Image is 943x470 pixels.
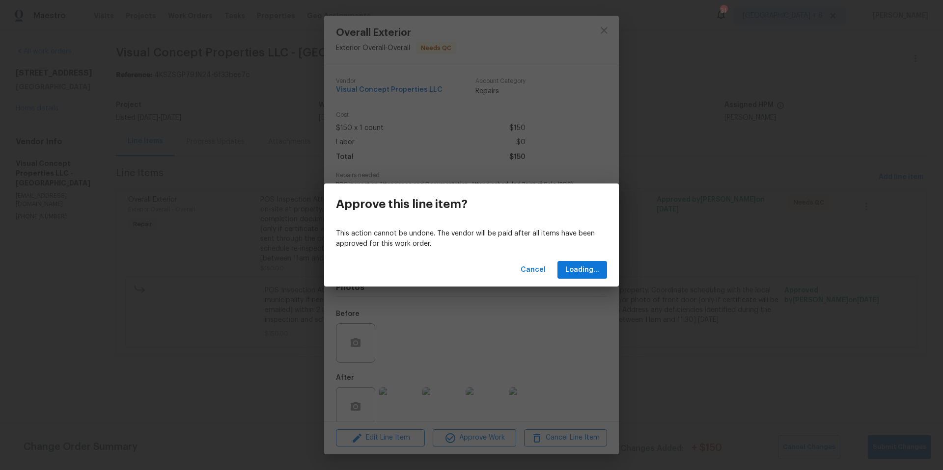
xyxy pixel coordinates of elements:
button: Cancel [517,261,550,279]
span: Loading... [565,264,599,276]
p: This action cannot be undone. The vendor will be paid after all items have been approved for this... [336,229,607,249]
span: Cancel [521,264,546,276]
h3: Approve this line item? [336,197,468,211]
button: Loading... [557,261,607,279]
